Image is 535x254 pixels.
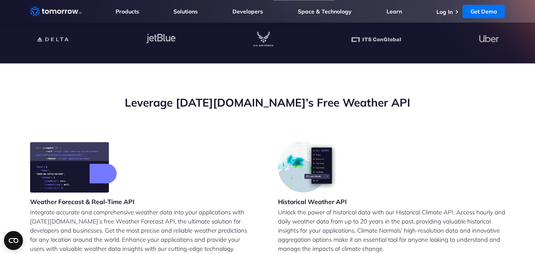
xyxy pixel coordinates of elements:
h3: Historical Weather API [278,197,347,206]
a: Home link [30,6,82,17]
a: Learn [386,8,402,15]
a: Log In [436,8,453,15]
h3: Weather Forecast & Real-Time API [30,197,135,206]
a: Space & Technology [298,8,352,15]
a: Products [116,8,139,15]
a: Developers [232,8,263,15]
h2: Leverage [DATE][DOMAIN_NAME]’s Free Weather API [30,95,505,110]
p: Unlock the power of historical data with our Historical Climate API. Access hourly and daily weat... [278,208,505,253]
a: Get Demo [463,5,505,18]
a: Solutions [173,8,198,15]
button: Open CMP widget [4,231,23,250]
